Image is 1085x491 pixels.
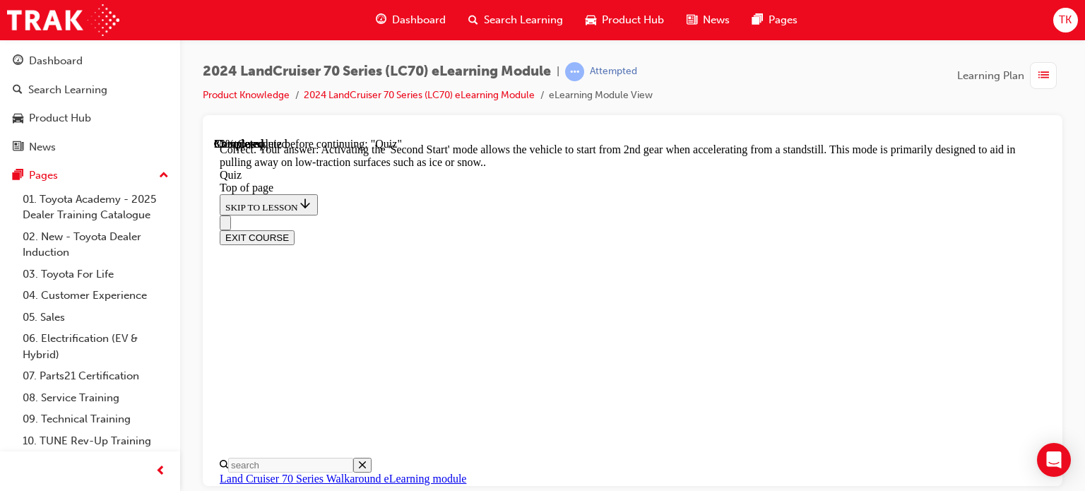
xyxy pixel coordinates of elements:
[17,285,174,307] a: 04. Customer Experience
[6,105,174,131] a: Product Hub
[304,89,535,101] a: 2024 LandCruiser 70 Series (LC70) eLearning Module
[14,320,139,335] input: Search
[6,6,831,31] div: Correct. Your answer: Activating the 'Second Start' mode allows the vehicle to start from 2nd gea...
[17,365,174,387] a: 07. Parts21 Certification
[6,162,174,189] button: Pages
[6,44,831,57] div: Top of page
[6,77,174,103] a: Search Learning
[17,328,174,365] a: 06. Electrification (EV & Hybrid)
[6,57,104,78] button: SKIP TO LESSON
[203,64,551,80] span: 2024 LandCruiser 70 Series (LC70) eLearning Module
[574,6,675,35] a: car-iconProduct Hub
[752,11,763,29] span: pages-icon
[203,89,290,101] a: Product Knowledge
[11,64,98,75] span: SKIP TO LESSON
[29,139,56,155] div: News
[29,110,91,126] div: Product Hub
[565,62,584,81] span: learningRecordVerb_ATTEMPT-icon
[139,320,158,335] button: Close search menu
[13,141,23,154] span: news-icon
[741,6,809,35] a: pages-iconPages
[6,31,831,44] div: Quiz
[7,4,119,36] img: Trak
[364,6,457,35] a: guage-iconDashboard
[13,84,23,97] span: search-icon
[557,64,559,80] span: |
[703,12,730,28] span: News
[17,408,174,430] a: 09. Technical Training
[549,88,653,104] li: eLearning Module View
[769,12,798,28] span: Pages
[17,430,174,452] a: 10. TUNE Rev-Up Training
[6,78,17,93] button: Close navigation menu
[29,53,83,69] div: Dashboard
[590,65,637,78] div: Attempted
[13,170,23,182] span: pages-icon
[1038,67,1049,85] span: list-icon
[159,167,169,185] span: up-icon
[6,45,174,162] button: DashboardSearch LearningProduct HubNews
[376,11,386,29] span: guage-icon
[17,307,174,329] a: 05. Sales
[392,12,446,28] span: Dashboard
[6,134,174,160] a: News
[484,12,563,28] span: Search Learning
[17,264,174,285] a: 03. Toyota For Life
[957,62,1062,89] button: Learning Plan
[586,11,596,29] span: car-icon
[17,387,174,409] a: 08. Service Training
[602,12,664,28] span: Product Hub
[17,226,174,264] a: 02. New - Toyota Dealer Induction
[675,6,741,35] a: news-iconNews
[13,112,23,125] span: car-icon
[687,11,697,29] span: news-icon
[6,335,252,347] a: Land Cruiser 70 Series Walkaround eLearning module
[17,189,174,226] a: 01. Toyota Academy - 2025 Dealer Training Catalogue
[957,68,1024,84] span: Learning Plan
[1053,8,1078,32] button: TK
[28,82,107,98] div: Search Learning
[6,93,81,107] button: EXIT COURSE
[1059,12,1072,28] span: TK
[155,463,166,480] span: prev-icon
[468,11,478,29] span: search-icon
[29,167,58,184] div: Pages
[13,55,23,68] span: guage-icon
[457,6,574,35] a: search-iconSearch Learning
[6,348,831,360] div: 71% COMPLETE
[6,48,174,74] a: Dashboard
[1037,443,1071,477] div: Open Intercom Messenger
